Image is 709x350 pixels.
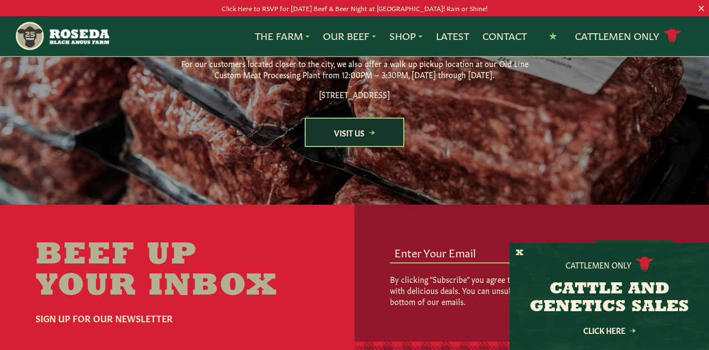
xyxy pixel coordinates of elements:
p: By clicking "Subscribe" you agree to receive tasty marketing updates from us with delicious deals... [390,273,674,307]
p: For our customers located closer to the city, we also offer a walk up pickup location at our Old ... [177,58,532,80]
h3: CATTLE AND GENETICS SALES [523,281,695,316]
a: Cattlemen Only [575,27,681,46]
h6: Sign Up For Our Newsletter [35,311,319,324]
input: Enter Your Email [390,241,587,262]
a: Click Here [559,327,659,334]
a: Our Beef [323,29,376,43]
h2: Beef Up Your Inbox [35,240,319,302]
p: Cattlemen Only [566,259,631,270]
a: Contact [482,29,527,43]
img: cattle-icon.svg [636,257,654,272]
nav: Main Navigation [14,16,695,56]
a: The Farm [255,29,310,43]
p: Click Here to RSVP for [DATE] Beef & Beer Night at [GEOGRAPHIC_DATA]! Rain or Shine! [35,2,674,14]
button: Subscribe → [595,240,674,265]
a: Latest [436,29,469,43]
a: Shop [389,29,423,43]
a: Visit Us [305,118,404,147]
button: X [516,247,523,259]
p: [STREET_ADDRESS] [177,89,532,100]
img: https://roseda.com/wp-content/uploads/2021/05/roseda-25-header.png [14,21,109,52]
